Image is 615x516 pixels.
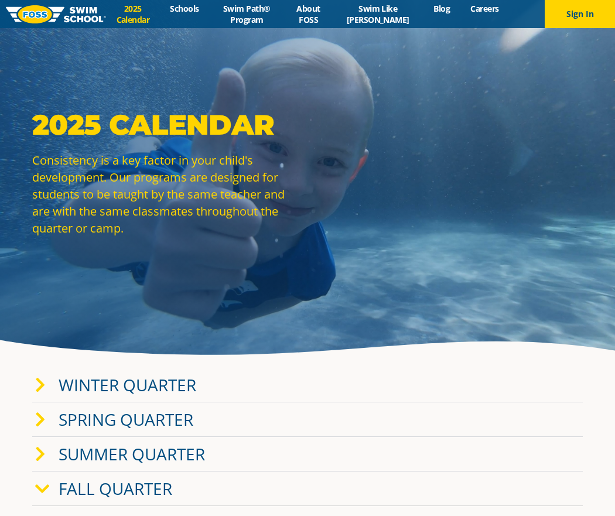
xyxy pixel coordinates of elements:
[59,477,172,500] a: Fall Quarter
[32,108,274,142] strong: 2025 Calendar
[59,443,205,465] a: Summer Quarter
[460,3,509,14] a: Careers
[285,3,333,25] a: About FOSS
[59,408,193,430] a: Spring Quarter
[160,3,209,14] a: Schools
[209,3,285,25] a: Swim Path® Program
[6,5,106,23] img: FOSS Swim School Logo
[32,152,302,237] p: Consistency is a key factor in your child's development. Our programs are designed for students t...
[333,3,423,25] a: Swim Like [PERSON_NAME]
[423,3,460,14] a: Blog
[59,374,196,396] a: Winter Quarter
[106,3,160,25] a: 2025 Calendar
